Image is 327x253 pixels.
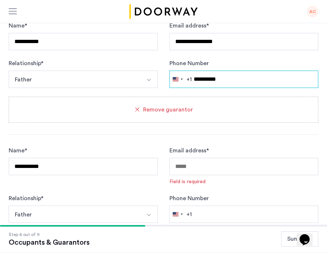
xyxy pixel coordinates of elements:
img: arrow [146,212,152,218]
label: Relationship * [9,194,43,203]
span: Remove guarantor [143,105,193,114]
div: +1 [186,210,192,219]
button: Selected country [170,206,192,223]
iframe: chat widget [297,224,320,246]
label: Email address * [169,146,209,155]
div: Step 4 out of 9 [9,231,90,238]
label: Phone Number [169,59,209,68]
button: Select option [141,206,158,223]
button: Select option [9,71,141,88]
div: Field is required [169,178,206,185]
label: Name * [9,146,27,155]
label: Relationship * [9,59,43,68]
img: logo [128,4,199,19]
button: Summary [281,231,318,246]
button: Select option [9,206,141,223]
a: Cazamio logo [128,4,199,19]
div: AC [307,6,318,17]
img: arrow [146,77,152,83]
button: Selected country [170,71,192,88]
label: Phone Number [169,194,209,203]
div: +1 [186,75,192,84]
label: Name * [9,21,27,30]
label: Email address * [169,21,209,30]
div: Occupants & Guarantors [9,238,90,247]
button: Select option [141,71,158,88]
